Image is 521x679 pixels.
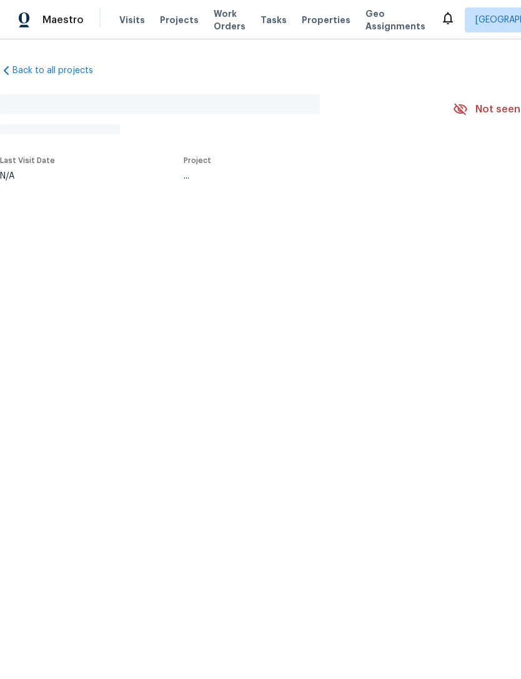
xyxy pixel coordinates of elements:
[260,16,287,24] span: Tasks
[160,14,199,26] span: Projects
[119,14,145,26] span: Visits
[302,14,350,26] span: Properties
[184,157,211,164] span: Project
[214,7,246,32] span: Work Orders
[42,14,84,26] span: Maestro
[184,172,424,181] div: ...
[365,7,425,32] span: Geo Assignments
